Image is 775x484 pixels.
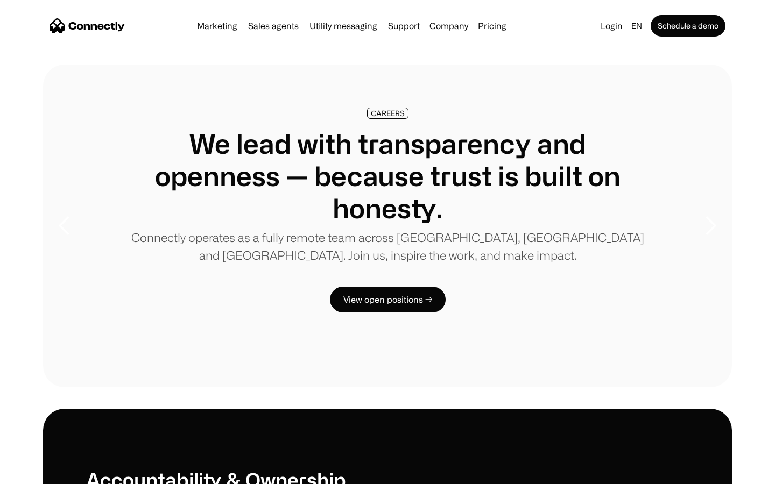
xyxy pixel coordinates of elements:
div: CAREERS [371,109,405,117]
div: Company [429,18,468,33]
a: Pricing [474,22,511,30]
a: View open positions → [330,287,446,312]
a: Schedule a demo [651,15,725,37]
a: Support [384,22,424,30]
div: en [631,18,642,33]
aside: Language selected: English [11,464,65,480]
a: Login [596,18,627,33]
a: Sales agents [244,22,303,30]
a: Utility messaging [305,22,382,30]
h1: We lead with transparency and openness — because trust is built on honesty. [129,127,646,224]
a: Marketing [193,22,242,30]
ul: Language list [22,465,65,480]
p: Connectly operates as a fully remote team across [GEOGRAPHIC_DATA], [GEOGRAPHIC_DATA] and [GEOGRA... [129,229,646,264]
